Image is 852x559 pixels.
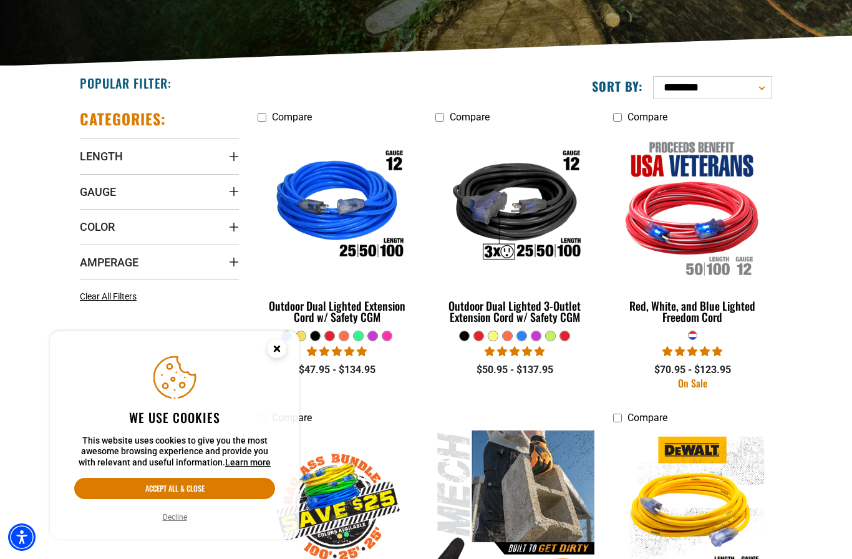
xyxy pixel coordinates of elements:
aside: Cookie Consent [50,331,299,540]
span: 4.83 stars [307,346,367,357]
div: Accessibility Menu [8,523,36,551]
div: $47.95 - $134.95 [258,362,417,377]
span: 4.80 stars [485,346,545,357]
span: Compare [450,111,490,123]
span: Gauge [80,185,116,199]
div: Outdoor Dual Lighted Extension Cord w/ Safety CGM [258,300,417,323]
h2: Categories: [80,109,166,129]
button: Decline [159,511,191,523]
a: Red, White, and Blue Lighted Freedom Cord Red, White, and Blue Lighted Freedom Cord [613,129,772,330]
img: Red, White, and Blue Lighted Freedom Cord [614,135,771,279]
p: This website uses cookies to give you the most awesome browsing experience and provide you with r... [74,435,275,469]
summary: Gauge [80,174,239,209]
img: Outdoor Dual Lighted 3-Outlet Extension Cord w/ Safety CGM [436,135,593,279]
div: $50.95 - $137.95 [435,362,594,377]
span: Clear All Filters [80,291,137,301]
span: Compare [627,111,667,123]
span: Amperage [80,255,138,270]
a: This website uses cookies to give you the most awesome browsing experience and provide you with r... [225,457,271,467]
label: Sort by: [592,78,643,94]
summary: Color [80,209,239,244]
span: Color [80,220,115,234]
span: Compare [272,111,312,123]
div: Red, White, and Blue Lighted Freedom Cord [613,300,772,323]
div: On Sale [613,378,772,388]
div: Outdoor Dual Lighted 3-Outlet Extension Cord w/ Safety CGM [435,300,594,323]
span: 5.00 stars [662,346,722,357]
img: Outdoor Dual Lighted Extension Cord w/ Safety CGM [259,135,416,279]
span: Compare [627,412,667,424]
a: Outdoor Dual Lighted Extension Cord w/ Safety CGM Outdoor Dual Lighted Extension Cord w/ Safety CGM [258,129,417,330]
summary: Length [80,139,239,173]
h2: We use cookies [74,409,275,425]
span: Length [80,149,123,163]
a: Outdoor Dual Lighted 3-Outlet Extension Cord w/ Safety CGM Outdoor Dual Lighted 3-Outlet Extensio... [435,129,594,330]
a: Clear All Filters [80,290,142,303]
h2: Popular Filter: [80,75,172,91]
button: Accept all & close [74,478,275,499]
div: $70.95 - $123.95 [613,362,772,377]
button: Close this option [254,331,299,370]
summary: Amperage [80,245,239,279]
